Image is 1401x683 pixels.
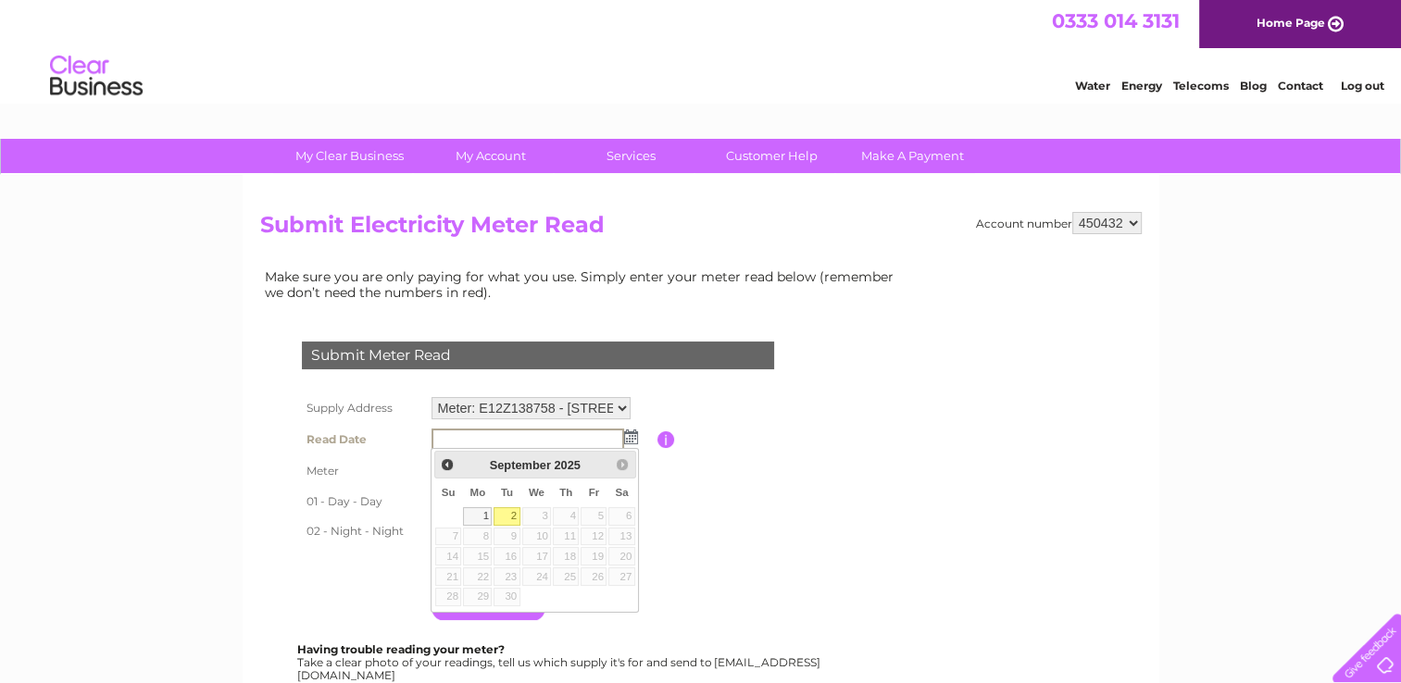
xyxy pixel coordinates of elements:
span: Prev [440,457,455,472]
span: Sunday [442,487,456,498]
a: Telecoms [1173,79,1229,93]
input: Information [657,431,675,448]
a: Blog [1240,79,1267,93]
a: Log out [1340,79,1383,93]
b: Having trouble reading your meter? [297,642,505,656]
span: Tuesday [501,487,513,498]
th: 01 - Day - Day [297,487,427,516]
span: 2025 [554,458,580,472]
div: Clear Business is a trading name of Verastar Limited (registered in [GEOGRAPHIC_DATA] No. 3667643... [264,10,1139,90]
th: Meter [297,455,427,487]
a: Energy [1121,79,1162,93]
a: Water [1075,79,1110,93]
a: 0333 014 3131 [1052,9,1180,32]
img: ... [624,429,638,444]
th: 02 - Night - Night [297,516,427,546]
span: Saturday [615,487,628,498]
div: Take a clear photo of your readings, tell us which supply it's for and send to [EMAIL_ADDRESS][DO... [297,643,823,681]
a: Customer Help [695,139,848,173]
a: Make A Payment [836,139,989,173]
td: Are you sure the read you have entered is correct? [427,546,657,581]
a: Services [555,139,707,173]
a: My Clear Business [273,139,426,173]
div: Submit Meter Read [302,341,774,369]
span: September [490,458,551,472]
th: Supply Address [297,392,427,424]
h2: Submit Electricity Meter Read [260,212,1142,247]
a: Prev [437,453,458,475]
td: Make sure you are only paying for what you use. Simply enter your meter read below (remember we d... [260,265,908,304]
img: logo.png [49,48,144,105]
div: Account number [976,212,1142,234]
span: Wednesday [529,487,544,498]
span: Thursday [559,487,572,498]
a: Contact [1278,79,1323,93]
span: Friday [589,487,600,498]
span: Monday [470,487,486,498]
a: My Account [414,139,567,173]
a: 2 [494,507,519,526]
a: 1 [463,507,492,526]
th: Read Date [297,424,427,455]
